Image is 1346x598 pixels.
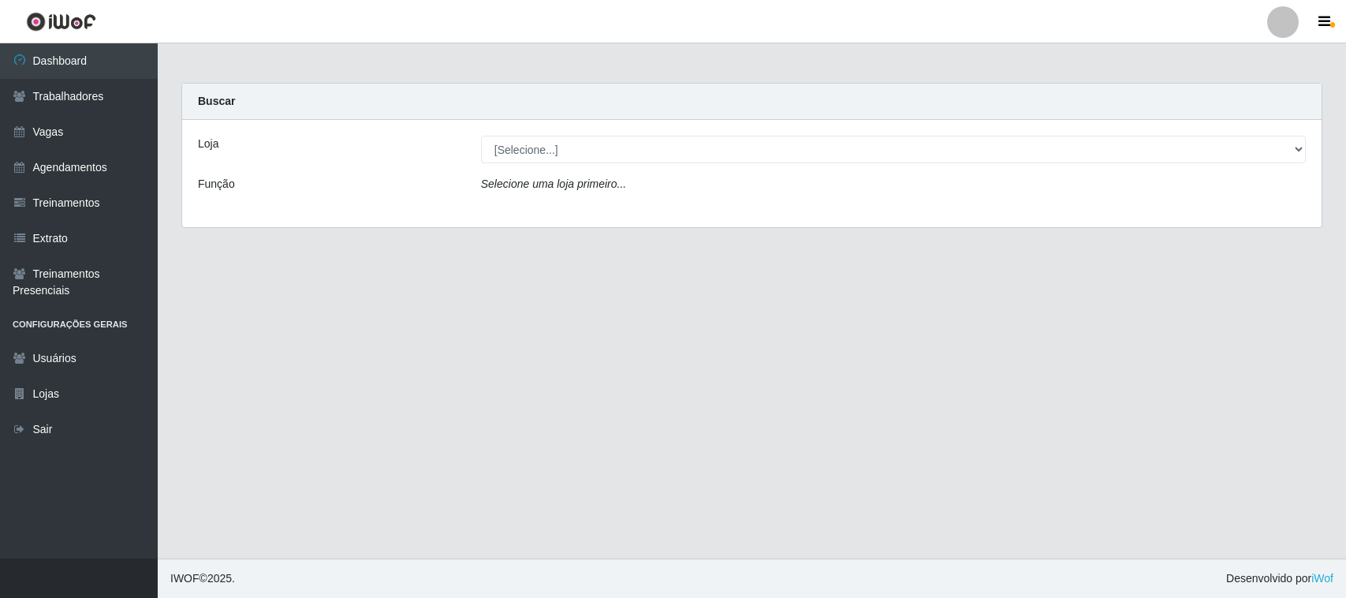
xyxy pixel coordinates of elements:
[26,12,96,32] img: CoreUI Logo
[198,176,235,192] label: Função
[198,95,235,107] strong: Buscar
[170,570,235,587] span: © 2025 .
[481,178,626,190] i: Selecione uma loja primeiro...
[1311,572,1333,585] a: iWof
[1226,570,1333,587] span: Desenvolvido por
[198,136,218,152] label: Loja
[170,572,199,585] span: IWOF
